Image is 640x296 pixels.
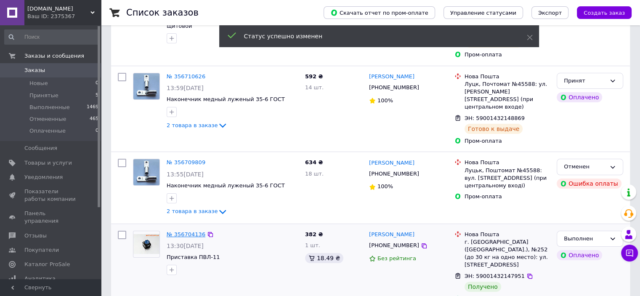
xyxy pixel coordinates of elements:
[167,122,228,128] a: 2 товара в заказе
[90,115,98,123] span: 465
[167,15,297,29] a: Автоматический выключатель MCCB1-63 63А щитовой
[377,255,416,261] span: Без рейтинга
[305,242,320,248] span: 1 шт.
[96,127,98,135] span: 0
[465,273,525,279] span: ЭН: 59001432147951
[465,167,550,190] div: Луцьк, Поштомат №45588: вул. [STREET_ADDRESS] (при центральному вході)
[96,80,98,87] span: 0
[167,254,220,260] a: Приставка ПВЛ-11
[24,261,70,268] span: Каталог ProSale
[538,10,562,16] span: Экспорт
[305,171,324,177] span: 18 шт.
[167,96,285,102] a: Наконечник медный луженый 35-6 ГОСТ
[377,97,393,104] span: 100%
[369,73,414,81] a: [PERSON_NAME]
[24,159,72,167] span: Товары и услуги
[24,232,47,240] span: Отзывы
[584,10,625,16] span: Создать заказ
[621,245,638,261] button: Чат с покупателем
[324,6,435,19] button: Скачать отчет по пром-оплате
[531,6,568,19] button: Экспорт
[564,77,606,85] div: Принят
[167,122,218,128] span: 2 товара в заказе
[29,127,66,135] span: Оплаченные
[465,193,550,200] div: Пром-оплата
[465,124,523,134] div: Готово к выдаче
[465,80,550,111] div: Луцк, Почтомат №45588: ул. [PERSON_NAME][STREET_ADDRESS] (при центральном входе)
[29,80,48,87] span: Новые
[29,104,70,111] span: Выполненные
[465,282,501,292] div: Получено
[450,10,516,16] span: Управление статусами
[133,159,160,186] a: Фото товару
[24,144,57,152] span: Сообщения
[557,250,602,260] div: Оплачено
[24,173,63,181] span: Уведомления
[27,5,90,13] span: profsvet.com.ua
[167,171,204,178] span: 13:55[DATE]
[568,9,632,16] a: Создать заказ
[369,159,414,167] a: [PERSON_NAME]
[564,163,606,171] div: Отменен
[133,231,160,258] a: Фото товару
[24,275,56,283] span: Аналитика
[305,231,323,237] span: 382 ₴
[167,243,204,249] span: 13:30[DATE]
[367,82,421,93] div: [PHONE_NUMBER]
[577,6,632,19] button: Создать заказ
[126,8,199,18] h1: Список заказов
[557,179,621,189] div: Ошибка оплаты
[330,9,428,16] span: Скачать отчет по пром-оплате
[465,231,550,238] div: Нова Пошта
[87,104,98,111] span: 1469
[133,73,160,100] a: Фото товару
[443,6,523,19] button: Управление статусами
[167,231,205,237] a: № 356704136
[465,238,550,269] div: г. [GEOGRAPHIC_DATA] ([GEOGRAPHIC_DATA].), №252 (до 30 кг на одно место): ул. [STREET_ADDRESS]
[305,73,323,80] span: 592 ₴
[465,73,550,80] div: Нова Пошта
[305,159,323,165] span: 634 ₴
[557,92,602,102] div: Оплачено
[24,52,84,60] span: Заказы и сообщения
[133,234,159,254] img: Фото товару
[29,92,58,99] span: Принятые
[24,188,78,203] span: Показатели работы компании
[465,115,525,121] span: ЭН: 59001432148869
[167,208,228,214] a: 2 товара в заказе
[564,235,606,243] div: Выполнен
[377,183,393,189] span: 100%
[4,29,99,45] input: Поиск
[167,159,205,165] a: № 356709809
[369,231,414,239] a: [PERSON_NAME]
[133,73,159,99] img: Фото товару
[167,85,204,91] span: 13:59[DATE]
[465,51,550,59] div: Пром-оплата
[96,92,98,99] span: 5
[244,32,506,40] div: Статус успешно изменен
[133,159,159,185] img: Фото товару
[29,115,66,123] span: Отмененные
[24,246,59,254] span: Покупатели
[24,210,78,225] span: Панель управления
[305,253,343,263] div: 18.49 ₴
[367,168,421,179] div: [PHONE_NUMBER]
[465,159,550,166] div: Нова Пошта
[167,182,285,189] a: Наконечник медный луженый 35-6 ГОСТ
[27,13,101,20] div: Ваш ID: 2375367
[305,84,324,91] span: 14 шт.
[465,137,550,145] div: Пром-оплата
[167,208,218,214] span: 2 товара в заказе
[367,240,421,251] div: [PHONE_NUMBER]
[24,67,45,74] span: Заказы
[167,73,205,80] a: № 356710626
